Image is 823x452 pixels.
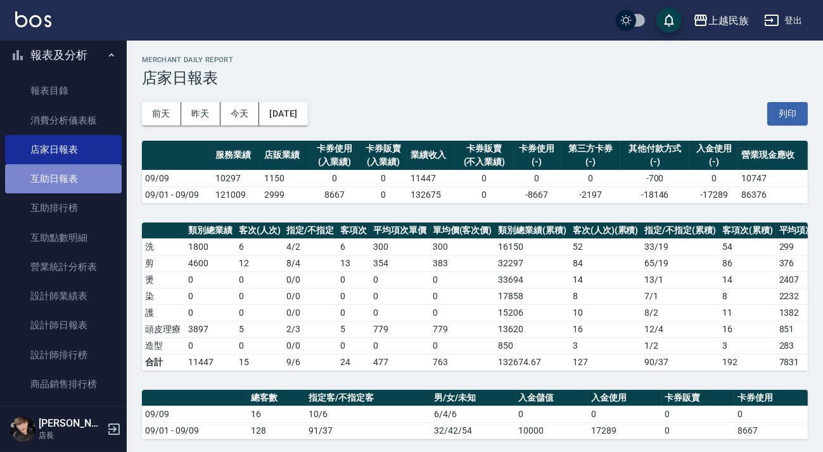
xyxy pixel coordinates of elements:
[689,186,738,203] td: -17289
[495,321,570,337] td: 13620
[236,271,284,288] td: 0
[734,422,808,439] td: 8667
[719,304,776,321] td: 11
[5,223,122,252] a: 互助點數明細
[430,288,495,304] td: 0
[565,142,617,155] div: 第三方卡券
[641,337,719,354] td: 1 / 2
[738,170,808,186] td: 10747
[185,271,236,288] td: 0
[220,102,260,126] button: 今天
[430,354,495,370] td: 763
[305,390,431,406] th: 指定客/不指定客
[313,155,355,169] div: (入業績)
[283,288,337,304] td: 0 / 0
[656,8,682,33] button: save
[185,238,236,255] td: 1800
[495,238,570,255] td: 16150
[236,288,284,304] td: 0
[5,106,122,135] a: 消費分析儀表板
[738,186,808,203] td: 86376
[734,390,808,406] th: 卡券使用
[142,238,185,255] td: 洗
[495,337,570,354] td: 850
[692,155,735,169] div: (-)
[513,170,561,186] td: 0
[5,399,122,428] a: 商品消耗明細
[283,354,337,370] td: 9/6
[456,186,513,203] td: 0
[459,142,509,155] div: 卡券販賣
[185,223,236,239] th: 類別總業績
[39,417,103,430] h5: [PERSON_NAME]
[236,304,284,321] td: 0
[430,238,495,255] td: 300
[261,141,310,171] th: 店販業績
[370,354,430,370] td: 477
[565,155,617,169] div: (-)
[570,321,642,337] td: 16
[370,288,430,304] td: 0
[212,141,261,171] th: 服務業績
[495,304,570,321] td: 15206
[719,238,776,255] td: 54
[337,354,370,370] td: 24
[370,223,430,239] th: 平均項次單價
[310,170,359,186] td: 0
[283,304,337,321] td: 0 / 0
[570,304,642,321] td: 10
[5,193,122,223] a: 互助排行榜
[431,406,515,422] td: 6/4/6
[10,416,35,442] img: Person
[430,255,495,271] td: 383
[719,255,776,271] td: 86
[5,340,122,370] a: 設計師排行榜
[185,288,236,304] td: 0
[181,102,220,126] button: 昨天
[515,390,589,406] th: 入金儲值
[370,337,430,354] td: 0
[588,422,661,439] td: 17289
[362,155,404,169] div: (入業績)
[236,238,284,255] td: 6
[692,142,735,155] div: 入金使用
[588,406,661,422] td: 0
[5,135,122,164] a: 店家日報表
[570,255,642,271] td: 84
[15,11,51,27] img: Logo
[142,354,185,370] td: 合計
[430,321,495,337] td: 779
[236,337,284,354] td: 0
[641,321,719,337] td: 12 / 4
[212,186,261,203] td: 121009
[337,288,370,304] td: 0
[305,422,431,439] td: 91/37
[588,390,661,406] th: 入金使用
[142,406,248,422] td: 09/09
[305,406,431,422] td: 10/6
[185,255,236,271] td: 4600
[641,271,719,288] td: 13 / 1
[641,354,719,370] td: 90/37
[561,186,620,203] td: -2197
[142,102,181,126] button: 前天
[142,337,185,354] td: 造型
[313,142,355,155] div: 卡券使用
[370,238,430,255] td: 300
[142,321,185,337] td: 頭皮理療
[142,288,185,304] td: 染
[688,8,754,34] button: 上越民族
[185,304,236,321] td: 0
[185,321,236,337] td: 3897
[515,406,589,422] td: 0
[407,141,456,171] th: 業績收入
[641,238,719,255] td: 33 / 19
[661,406,735,422] td: 0
[337,321,370,337] td: 5
[370,271,430,288] td: 0
[515,422,589,439] td: 10000
[261,186,310,203] td: 2999
[641,223,719,239] th: 指定/不指定(累積)
[495,223,570,239] th: 類別總業績(累積)
[516,155,558,169] div: (-)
